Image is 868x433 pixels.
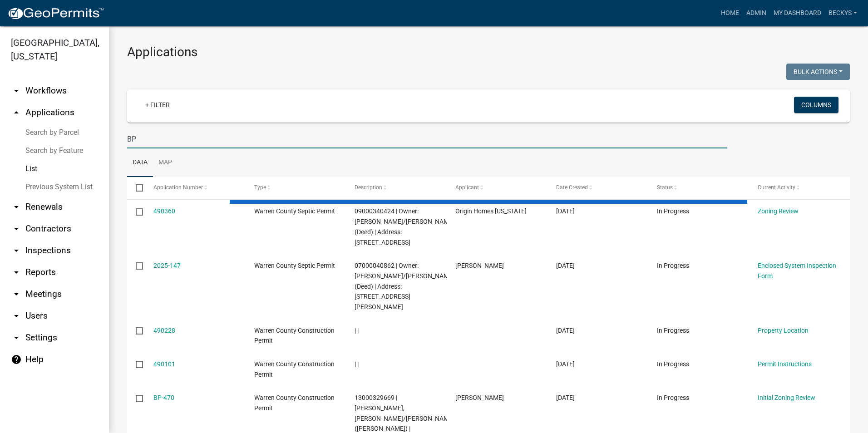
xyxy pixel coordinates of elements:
a: + Filter [138,97,177,113]
span: Status [657,184,673,191]
a: Admin [743,5,770,22]
span: Travis Dietz [455,262,504,269]
button: Columns [794,97,838,113]
span: Jose Luis Garcia [455,394,504,401]
span: Date Created [556,184,588,191]
input: Search for applications [127,130,727,148]
a: Initial Zoning Review [758,394,815,401]
a: 2025-147 [153,262,181,269]
span: 10/09/2025 [556,262,575,269]
span: 07000040862 | Owner: COLEMAN, JESSICA/LUKE (Deed) | Address: 3726 MCGREGOR ST [355,262,454,310]
i: help [11,354,22,365]
datatable-header-cell: Date Created [547,177,648,199]
datatable-header-cell: Current Activity [749,177,850,199]
a: Zoning Review [758,207,799,215]
a: beckys [825,5,861,22]
a: Data [127,148,153,177]
i: arrow_drop_down [11,245,22,256]
i: arrow_drop_down [11,289,22,300]
button: Bulk Actions [786,64,850,80]
datatable-header-cell: Select [127,177,144,199]
span: Type [254,184,266,191]
span: In Progress [657,360,689,368]
span: In Progress [657,327,689,334]
span: 10/09/2025 [556,207,575,215]
a: 490360 [153,207,175,215]
datatable-header-cell: Status [648,177,749,199]
a: Map [153,148,178,177]
i: arrow_drop_down [11,310,22,321]
span: | | [355,327,359,334]
h3: Applications [127,44,850,60]
datatable-header-cell: Type [245,177,346,199]
datatable-header-cell: Application Number [144,177,245,199]
a: Home [717,5,743,22]
span: | | [355,360,359,368]
span: Origin Homes Iowa [455,207,527,215]
span: Applicant [455,184,479,191]
a: My Dashboard [770,5,825,22]
i: arrow_drop_down [11,223,22,234]
a: Property Location [758,327,809,334]
i: arrow_drop_down [11,332,22,343]
datatable-header-cell: Applicant [447,177,547,199]
span: Description [355,184,382,191]
a: 490228 [153,327,175,334]
span: 10/09/2025 [556,327,575,334]
span: In Progress [657,262,689,269]
i: arrow_drop_up [11,107,22,118]
a: 490101 [153,360,175,368]
a: Enclosed System Inspection Form [758,262,836,280]
span: In Progress [657,207,689,215]
i: arrow_drop_down [11,85,22,96]
span: Warren County Septic Permit [254,207,335,215]
span: 09000340424 | Owner: SNOW, DAVID/MEGAN (Deed) | Address: 12204 45TH AVE [355,207,454,246]
datatable-header-cell: Description [346,177,447,199]
i: arrow_drop_down [11,202,22,212]
span: 10/08/2025 [556,360,575,368]
span: Warren County Construction Permit [254,360,335,378]
span: 10/08/2025 [556,394,575,401]
span: Warren County Construction Permit [254,394,335,412]
span: Warren County Septic Permit [254,262,335,269]
span: In Progress [657,394,689,401]
span: Application Number [153,184,203,191]
i: arrow_drop_down [11,267,22,278]
a: BP-470 [153,394,174,401]
span: Warren County Construction Permit [254,327,335,344]
a: Permit Instructions [758,360,812,368]
span: Current Activity [758,184,795,191]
